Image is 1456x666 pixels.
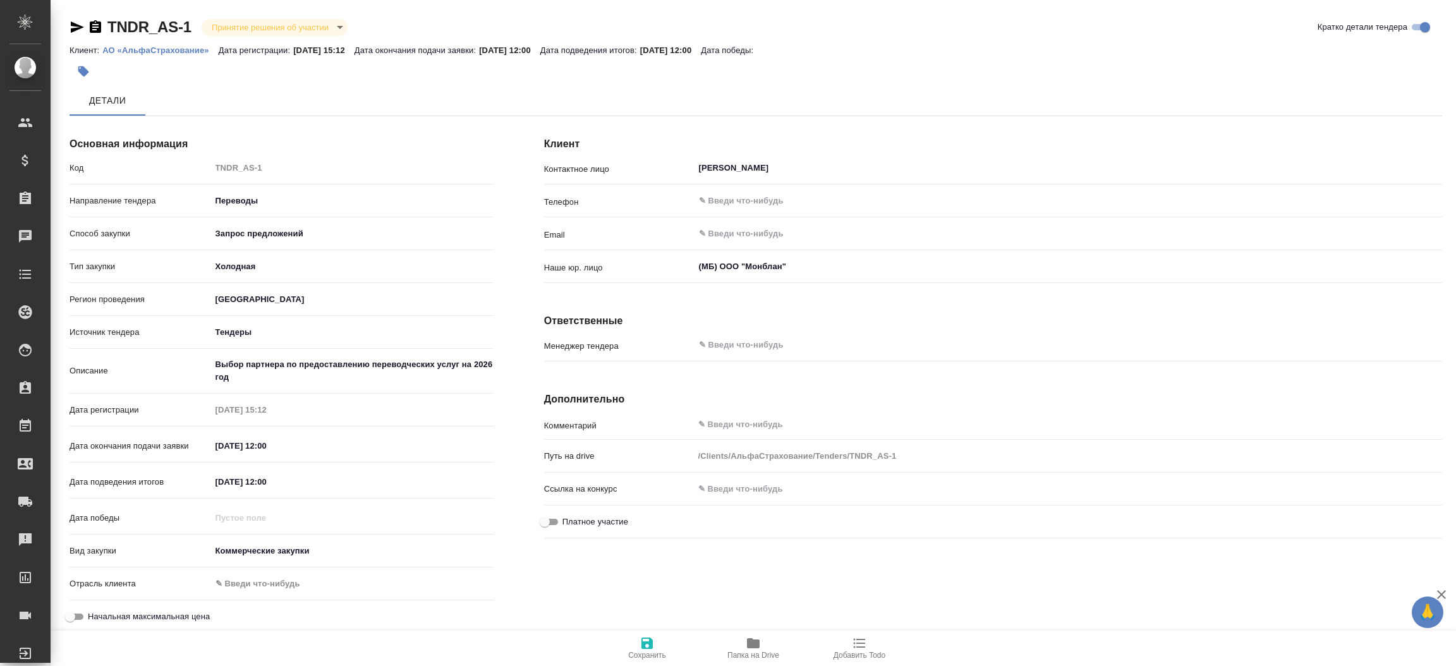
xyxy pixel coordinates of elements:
[211,190,494,212] div: Переводы
[1435,344,1438,346] button: Open
[202,19,348,36] div: Принятие решения об участии
[208,22,332,33] button: Принятие решения об участии
[88,610,210,623] span: Начальная максимальная цена
[834,651,885,660] span: Добавить Todo
[1435,233,1438,235] button: Open
[293,45,355,55] p: [DATE] 15:12
[211,354,494,388] textarea: Выбор партнера по предоставлению переводческих услуг на 2026 год
[211,473,322,491] input: ✎ Введи что-нибудь
[1318,21,1407,33] span: Кратко детали тендера
[544,163,694,176] p: Контактное лицо
[102,44,218,55] a: АО «АльфаСтрахование»
[1435,265,1438,268] button: Open
[544,196,694,209] p: Телефон
[698,193,1396,209] input: ✎ Введи что-нибудь
[70,260,211,273] p: Тип закупки
[544,262,694,274] p: Наше юр. лицо
[544,313,1442,329] h4: Ответственные
[628,651,666,660] span: Сохранить
[544,483,694,495] p: Ссылка на конкурс
[215,578,478,590] div: ✎ Введи что-нибудь
[479,45,540,55] p: [DATE] 12:00
[544,450,694,463] p: Путь на drive
[562,516,628,528] span: Платное участие
[211,573,494,595] div: ✎ Введи что-нибудь
[107,18,191,35] a: TNDR_AS-1
[211,509,322,527] input: Пустое поле
[70,404,211,416] p: Дата регистрации
[70,136,494,152] h4: Основная информация
[640,45,701,55] p: [DATE] 12:00
[211,289,494,310] div: [GEOGRAPHIC_DATA]
[102,45,218,55] p: АО «АльфаСтрахование»
[544,136,1442,152] h4: Клиент
[1417,599,1438,626] span: 🙏
[701,45,756,55] p: Дата победы:
[211,322,494,343] div: [GEOGRAPHIC_DATA]
[211,437,322,455] input: ✎ Введи что-нибудь
[70,326,211,339] p: Источник тендера
[70,227,211,240] p: Способ закупки
[70,440,211,452] p: Дата окончания подачи заявки
[1435,167,1438,169] button: Open
[544,420,694,432] p: Комментарий
[77,93,138,109] span: Детали
[70,162,211,174] p: Код
[70,293,211,306] p: Регион проведения
[211,159,494,177] input: Пустое поле
[544,229,694,241] p: Email
[355,45,479,55] p: Дата окончания подачи заявки:
[70,195,211,207] p: Направление тендера
[70,45,102,55] p: Клиент:
[70,512,211,524] p: Дата победы
[211,540,494,562] div: Коммерческие закупки
[540,45,640,55] p: Дата подведения итогов:
[70,578,211,590] p: Отрасль клиента
[88,20,103,35] button: Скопировать ссылку
[70,58,97,85] button: Добавить тэг
[544,392,1442,407] h4: Дополнительно
[698,337,1396,353] input: ✎ Введи что-нибудь
[211,256,494,277] div: Холодная
[694,480,1442,498] input: ✎ Введи что-нибудь
[70,20,85,35] button: Скопировать ссылку для ЯМессенджера
[806,631,913,666] button: Добавить Todo
[698,226,1396,241] input: ✎ Введи что-нибудь
[594,631,700,666] button: Сохранить
[70,476,211,488] p: Дата подведения итогов
[70,545,211,557] p: Вид закупки
[544,340,694,353] p: Менеджер тендера
[1435,200,1438,202] button: Open
[694,447,1442,465] input: Пустое поле
[70,365,211,377] p: Описание
[211,223,494,245] div: Запрос предложений
[1412,596,1443,628] button: 🙏
[727,651,779,660] span: Папка на Drive
[219,45,293,55] p: Дата регистрации:
[700,631,806,666] button: Папка на Drive
[211,401,322,419] input: Пустое поле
